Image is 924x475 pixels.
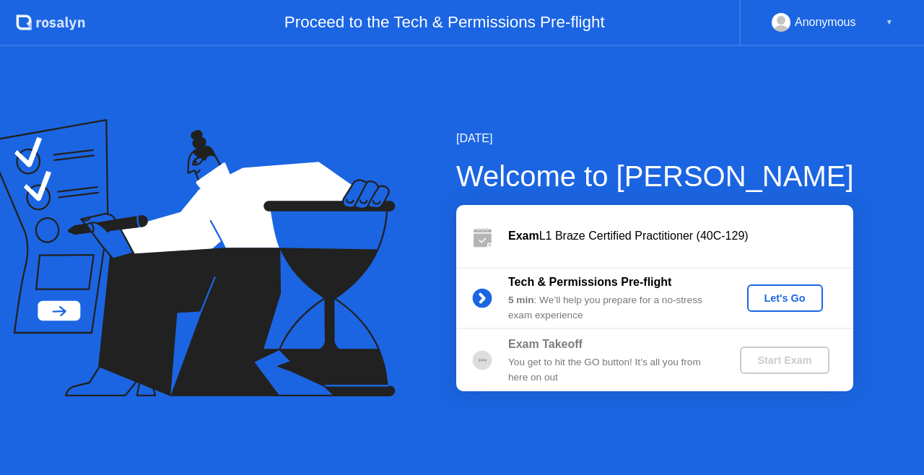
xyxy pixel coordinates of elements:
div: L1 Braze Certified Practitioner (40C-129) [508,227,853,245]
b: Exam [508,230,539,242]
b: Tech & Permissions Pre-flight [508,276,671,288]
div: You get to hit the GO button! It’s all you from here on out [508,355,716,385]
div: Start Exam [746,354,823,366]
button: Let's Go [747,284,823,312]
div: [DATE] [456,130,854,147]
div: Let's Go [753,292,817,304]
div: : We’ll help you prepare for a no-stress exam experience [508,293,716,323]
div: ▼ [886,13,893,32]
div: Anonymous [795,13,856,32]
b: Exam Takeoff [508,338,583,350]
div: Welcome to [PERSON_NAME] [456,154,854,198]
b: 5 min [508,295,534,305]
button: Start Exam [740,347,829,374]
